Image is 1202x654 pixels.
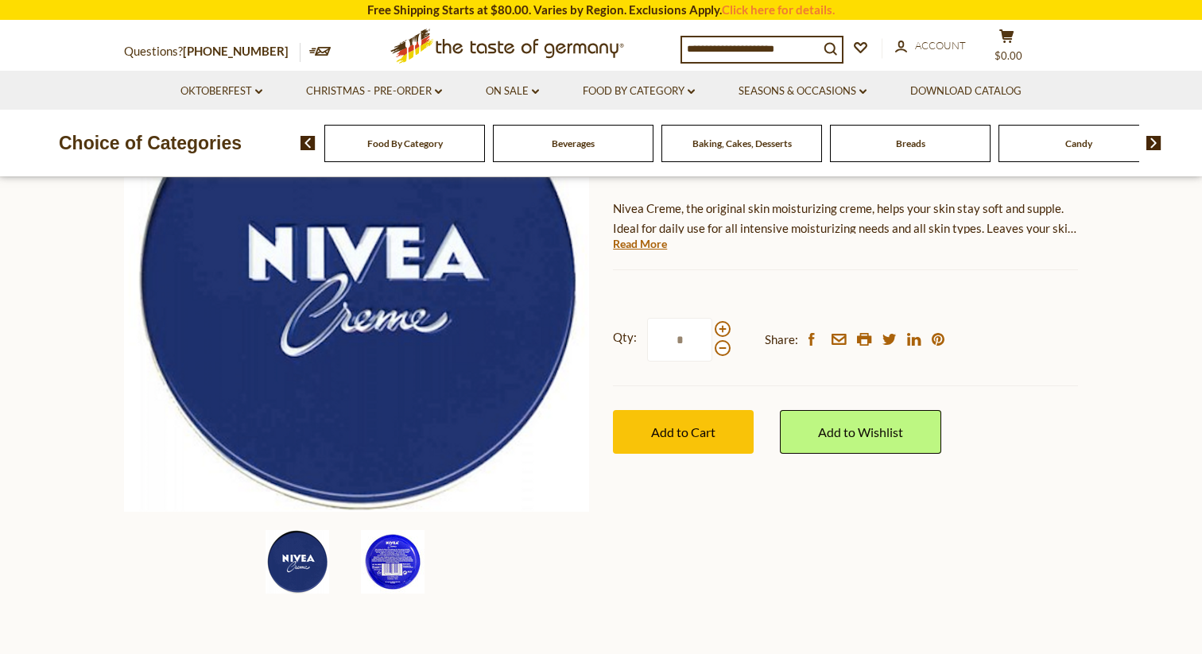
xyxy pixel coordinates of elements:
a: On Sale [486,83,539,100]
a: Food By Category [583,83,695,100]
a: Baking, Cakes, Desserts [692,137,792,149]
p: Questions? [124,41,300,62]
img: previous arrow [300,136,316,150]
span: $0.00 [995,49,1022,62]
strong: Qty: [613,327,637,347]
a: Food By Category [367,137,443,149]
input: Qty: [647,318,712,362]
button: Add to Cart [613,410,754,454]
span: Account [915,39,966,52]
button: $0.00 [983,29,1030,68]
a: Oktoberfest [180,83,262,100]
a: Beverages [552,137,595,149]
span: Share: [765,330,798,350]
a: Breads [896,137,925,149]
span: Add to Cart [651,424,715,439]
span: Nivea Creme, the original skin moisturizing creme, helps your skin stay soft and supple. Ideal fo... [613,201,1076,255]
a: Add to Wishlist [780,410,941,454]
a: Candy [1065,137,1092,149]
a: Account [895,37,966,55]
a: Read More [613,236,667,252]
a: Download Catalog [910,83,1022,100]
img: next arrow [1146,136,1161,150]
img: Nivea German Hand Creme 75 ml [124,47,589,512]
img: Nivea German Hand Creme 75 ml [361,530,425,594]
a: Seasons & Occasions [739,83,867,100]
a: [PHONE_NUMBER] [183,44,289,58]
a: Christmas - PRE-ORDER [306,83,442,100]
a: Click here for details. [722,2,835,17]
img: Nivea German Hand Creme 75 ml [266,530,329,594]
